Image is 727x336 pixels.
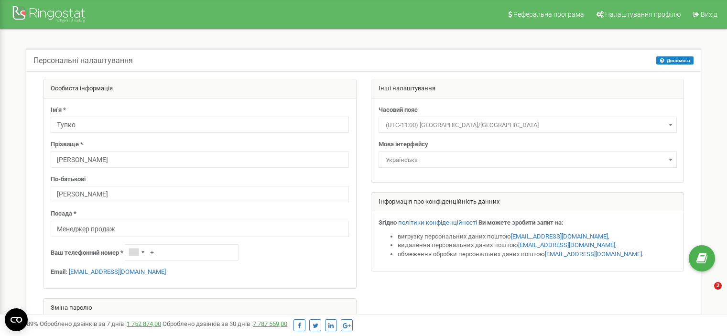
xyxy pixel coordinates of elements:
label: Часовий пояс [379,106,418,115]
a: [EMAIL_ADDRESS][DOMAIN_NAME] [545,250,642,258]
iframe: Intercom live chat [694,282,717,305]
a: [EMAIL_ADDRESS][DOMAIN_NAME] [518,241,615,249]
div: Telephone country code [125,245,147,260]
label: Ім'я * [51,106,66,115]
label: Ваш телефонний номер * [51,249,123,258]
span: Вихід [701,11,717,18]
li: обмеження обробки персональних даних поштою . [398,250,677,259]
a: політики конфіденційності [398,219,477,226]
li: видалення персональних даних поштою , [398,241,677,250]
span: (UTC-11:00) Pacific/Midway [379,117,677,133]
label: Мова інтерфейсу [379,140,428,149]
button: Open CMP widget [5,308,28,331]
span: Налаштування профілю [605,11,681,18]
strong: Email: [51,268,67,275]
h5: Персональні налаштування [33,56,133,65]
input: +1-800-555-55-55 [125,244,239,260]
a: [EMAIL_ADDRESS][DOMAIN_NAME] [511,233,608,240]
div: Зміна паролю [43,299,356,318]
span: 2 [714,282,722,290]
div: Інші налаштування [371,79,684,98]
label: Посада * [51,209,76,218]
label: По-батькові [51,175,86,184]
a: 7 787 559,00 [253,320,287,327]
input: Прізвище [51,152,349,168]
input: Посада [51,221,349,237]
span: Реферальна програма [513,11,584,18]
button: Допомога [656,56,694,65]
div: Особиста інформація [43,79,356,98]
span: Оброблено дзвінків за 7 днів : [40,320,161,327]
span: Українська [379,152,677,168]
span: Оброблено дзвінків за 30 днів : [163,320,287,327]
strong: Ви можете зробити запит на: [478,219,564,226]
strong: Згідно [379,219,397,226]
div: Інформація про конфіденційність данних [371,193,684,212]
input: Ім'я [51,117,349,133]
a: [EMAIL_ADDRESS][DOMAIN_NAME] [69,268,166,275]
input: По-батькові [51,186,349,202]
a: 1 752 874,00 [127,320,161,327]
span: (UTC-11:00) Pacific/Midway [382,119,673,132]
span: Українська [382,153,673,167]
label: Прізвище * [51,140,83,149]
li: вигрузку персональних даних поштою , [398,232,677,241]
